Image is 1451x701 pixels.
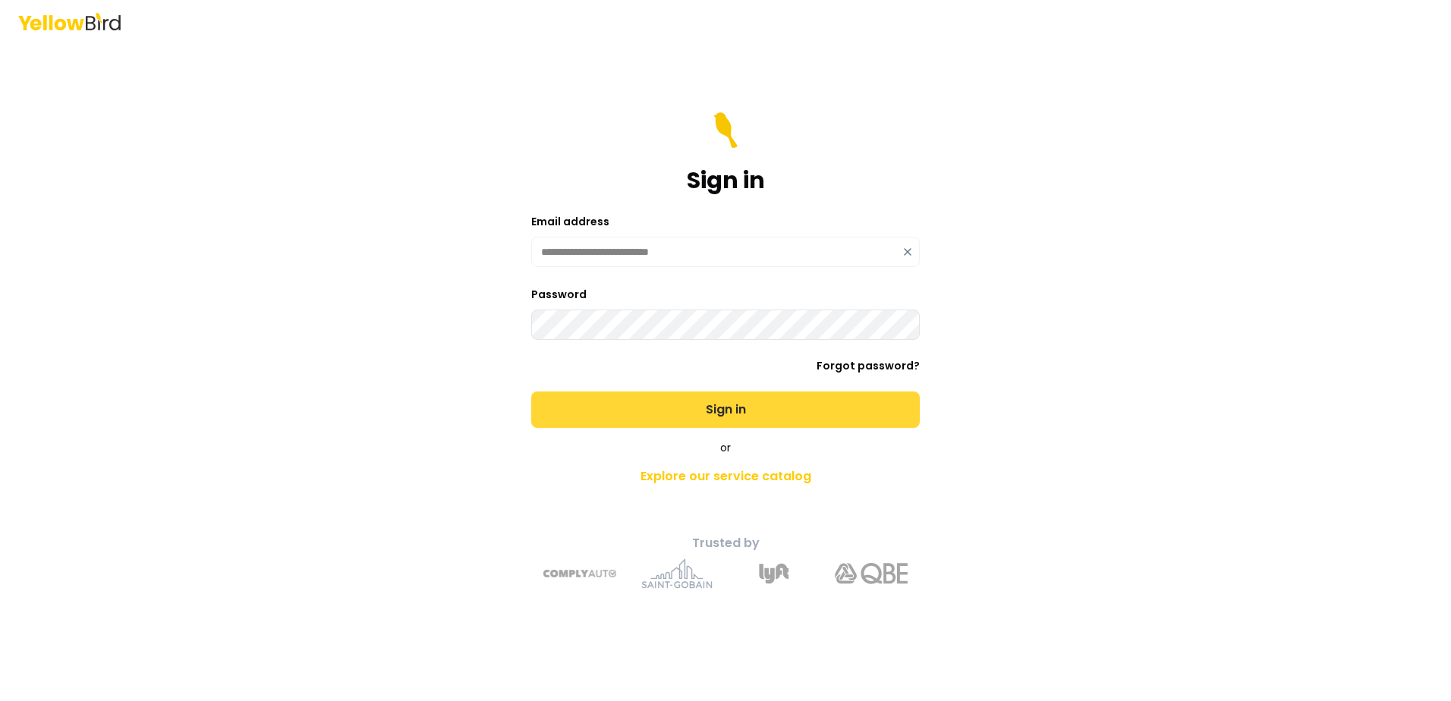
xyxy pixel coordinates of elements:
[531,214,609,229] label: Email address
[720,440,731,455] span: or
[458,461,993,492] a: Explore our service catalog
[817,358,920,373] a: Forgot password?
[531,287,587,302] label: Password
[531,391,920,428] button: Sign in
[687,167,765,194] h1: Sign in
[458,534,993,552] p: Trusted by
